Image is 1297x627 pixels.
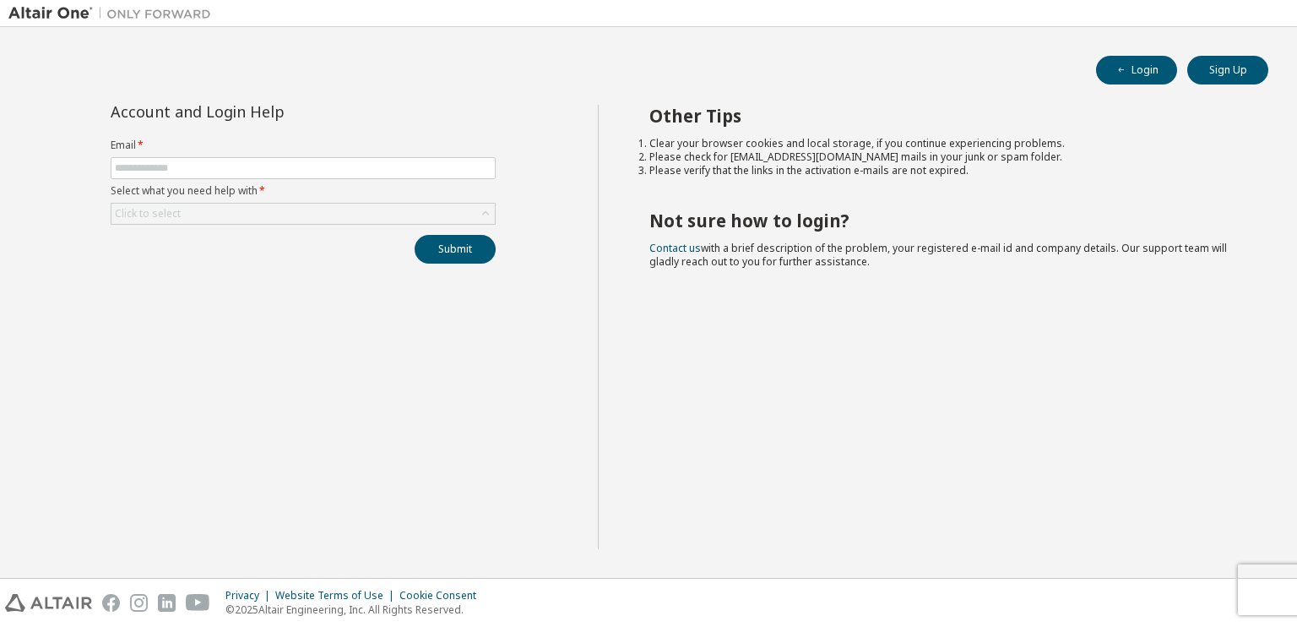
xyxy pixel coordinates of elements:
p: © 2025 Altair Engineering, Inc. All Rights Reserved. [225,602,486,617]
div: Account and Login Help [111,105,419,118]
img: Altair One [8,5,220,22]
div: Click to select [111,204,495,224]
h2: Other Tips [649,105,1239,127]
li: Please check for [EMAIL_ADDRESS][DOMAIN_NAME] mails in your junk or spam folder. [649,150,1239,164]
div: Website Terms of Use [275,589,399,602]
img: instagram.svg [130,594,148,612]
label: Email [111,139,496,152]
button: Sign Up [1187,56,1268,85]
a: Contact us [649,241,701,255]
img: youtube.svg [186,594,210,612]
label: Select what you need help with [111,184,496,198]
img: facebook.svg [102,594,120,612]
li: Please verify that the links in the activation e-mails are not expired. [649,164,1239,177]
li: Clear your browser cookies and local storage, if you continue experiencing problems. [649,137,1239,150]
div: Click to select [115,207,181,221]
button: Login [1096,56,1177,85]
div: Cookie Consent [399,589,486,602]
span: with a brief description of the problem, your registered e-mail id and company details. Our suppo... [649,241,1227,269]
img: altair_logo.svg [5,594,92,612]
img: linkedin.svg [158,594,176,612]
div: Privacy [225,589,275,602]
button: Submit [415,235,496,264]
h2: Not sure how to login? [649,210,1239,232]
